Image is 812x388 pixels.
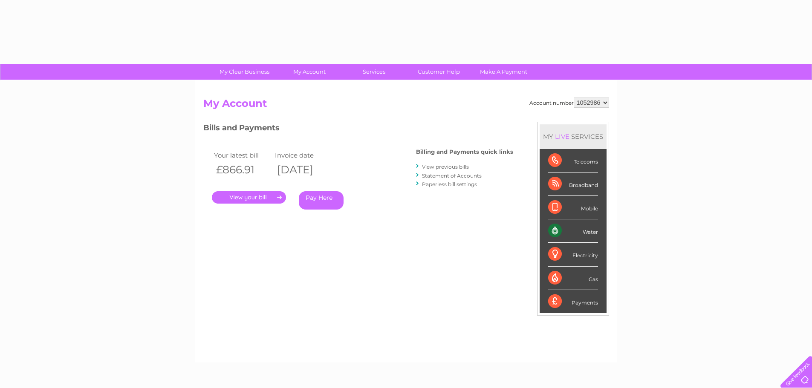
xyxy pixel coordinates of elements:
a: Customer Help [404,64,474,80]
a: Make A Payment [468,64,539,80]
a: Statement of Accounts [422,172,482,179]
td: Invoice date [273,149,334,161]
a: Pay Here [299,191,344,210]
div: Broadband [548,172,598,196]
a: Services [339,64,409,80]
h2: My Account [203,98,609,114]
th: £866.91 [212,161,273,178]
div: Telecoms [548,149,598,172]
td: Your latest bill [212,149,273,161]
h4: Billing and Payments quick links [416,149,513,155]
div: Gas [548,267,598,290]
div: MY SERVICES [540,124,607,149]
a: My Clear Business [209,64,280,80]
a: View previous bills [422,164,469,170]
a: Paperless bill settings [422,181,477,187]
div: Account number [529,98,609,108]
div: LIVE [553,132,571,141]
a: . [212,191,286,204]
div: Mobile [548,196,598,219]
a: My Account [274,64,344,80]
th: [DATE] [273,161,334,178]
div: Payments [548,290,598,313]
div: Water [548,219,598,243]
h3: Bills and Payments [203,122,513,137]
div: Electricity [548,243,598,266]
